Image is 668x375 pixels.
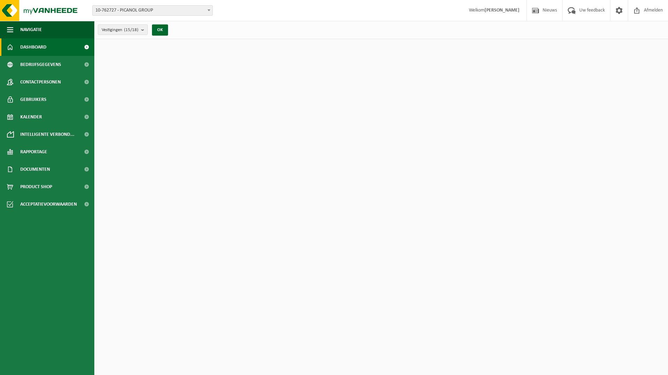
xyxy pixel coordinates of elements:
span: Intelligente verbond... [20,126,74,143]
span: Vestigingen [102,25,138,35]
span: Gebruikers [20,91,46,108]
count: (15/18) [124,28,138,32]
span: Kalender [20,108,42,126]
span: Documenten [20,161,50,178]
span: Rapportage [20,143,47,161]
span: 10-762727 - PICANOL GROUP [92,5,213,16]
span: Navigatie [20,21,42,38]
span: Acceptatievoorwaarden [20,196,77,213]
span: Contactpersonen [20,73,61,91]
strong: [PERSON_NAME] [485,8,520,13]
span: Product Shop [20,178,52,196]
span: Dashboard [20,38,46,56]
button: Vestigingen(15/18) [98,24,148,35]
span: 10-762727 - PICANOL GROUP [93,6,212,15]
span: Bedrijfsgegevens [20,56,61,73]
button: OK [152,24,168,36]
